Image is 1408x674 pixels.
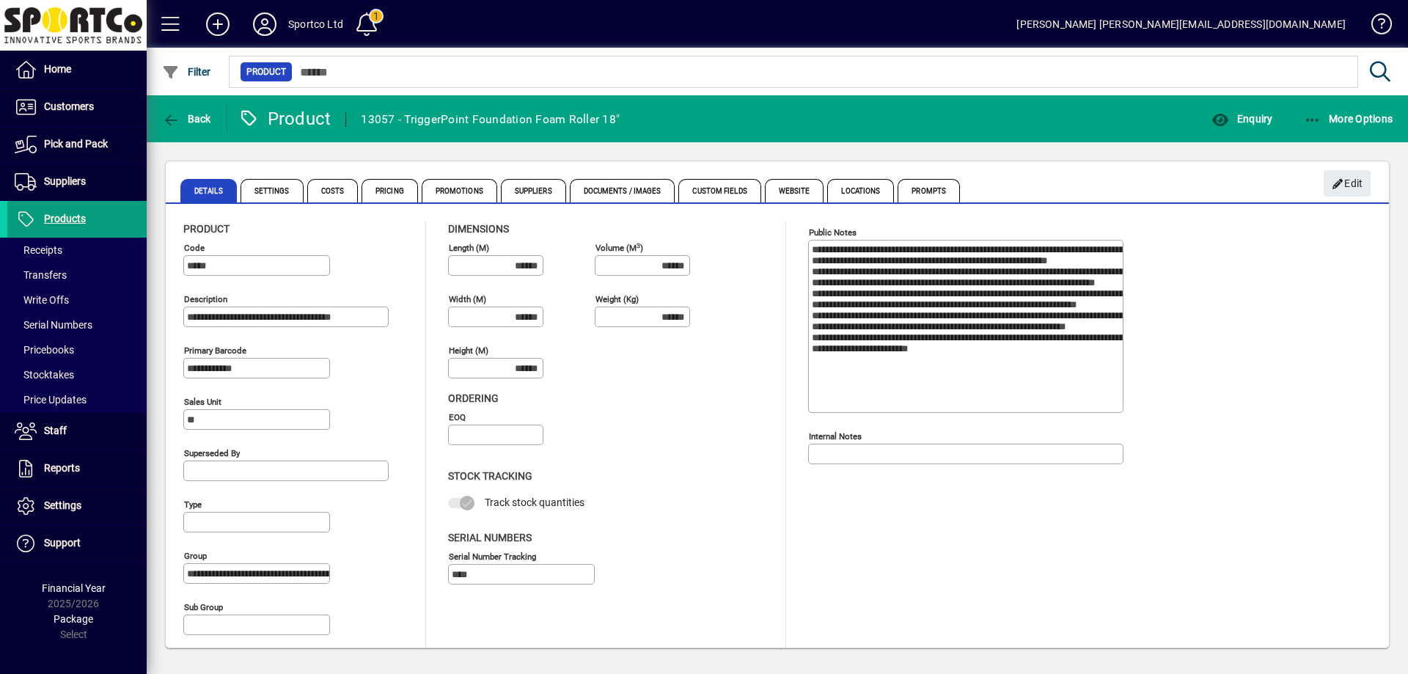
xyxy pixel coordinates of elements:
span: Settings [44,499,81,511]
span: Price Updates [15,394,87,406]
span: Details [180,179,237,202]
span: Edit [1332,172,1363,196]
a: Pick and Pack [7,126,147,163]
span: Stock Tracking [448,470,532,482]
span: Products [44,213,86,224]
span: Pricing [362,179,418,202]
div: 13057 - TriggerPoint Foundation Foam Roller 18" [361,108,620,131]
span: Package [54,613,93,625]
a: Receipts [7,238,147,263]
span: Home [44,63,71,75]
span: Pick and Pack [44,138,108,150]
a: Knowledge Base [1360,3,1390,51]
mat-label: Type [184,499,202,510]
span: Track stock quantities [485,497,584,508]
span: Ordering [448,392,499,404]
mat-label: Sales unit [184,397,221,407]
a: Settings [7,488,147,524]
a: Home [7,51,147,88]
a: Pricebooks [7,337,147,362]
span: Prompts [898,179,960,202]
mat-label: Group [184,551,207,561]
span: Support [44,537,81,549]
a: Reports [7,450,147,487]
button: Add [194,11,241,37]
button: Filter [158,59,215,85]
mat-label: Sub group [184,602,223,612]
a: Transfers [7,263,147,287]
span: Promotions [422,179,497,202]
mat-label: Serial Number tracking [449,551,536,561]
mat-label: EOQ [449,412,466,422]
span: Enquiry [1211,113,1272,125]
span: Staff [44,425,67,436]
span: Product [246,65,286,79]
mat-label: Superseded by [184,448,240,458]
mat-label: Primary barcode [184,345,246,356]
mat-label: Description [184,294,227,304]
mat-label: Length (m) [449,243,489,253]
a: Serial Numbers [7,312,147,337]
span: Product [183,223,230,235]
span: Suppliers [501,179,566,202]
button: Profile [241,11,288,37]
button: Enquiry [1208,106,1276,132]
div: Sportco Ltd [288,12,343,36]
app-page-header-button: Back [147,106,227,132]
span: Serial Numbers [15,319,92,331]
span: Financial Year [42,582,106,594]
mat-label: Public Notes [809,227,857,238]
div: [PERSON_NAME] [PERSON_NAME][EMAIL_ADDRESS][DOMAIN_NAME] [1016,12,1346,36]
span: Serial Numbers [448,532,532,543]
span: Customers [44,100,94,112]
span: Settings [241,179,304,202]
a: Write Offs [7,287,147,312]
a: Price Updates [7,387,147,412]
span: Pricebooks [15,344,74,356]
span: Filter [162,66,211,78]
mat-label: Weight (Kg) [595,294,639,304]
span: Custom Fields [678,179,760,202]
span: Back [162,113,211,125]
button: Edit [1324,170,1371,197]
button: Back [158,106,215,132]
span: Suppliers [44,175,86,187]
a: Suppliers [7,164,147,200]
span: Documents / Images [570,179,675,202]
span: More Options [1304,113,1393,125]
span: Dimensions [448,223,509,235]
mat-label: Code [184,243,205,253]
a: Staff [7,413,147,450]
span: Reports [44,462,80,474]
mat-label: Width (m) [449,294,486,304]
mat-label: Height (m) [449,345,488,356]
a: Customers [7,89,147,125]
span: Locations [827,179,894,202]
span: Write Offs [15,294,69,306]
a: Support [7,525,147,562]
span: Receipts [15,244,62,256]
span: Transfers [15,269,67,281]
span: Website [765,179,824,202]
a: Stocktakes [7,362,147,387]
mat-label: Volume (m ) [595,243,643,253]
sup: 3 [637,241,640,249]
span: Stocktakes [15,369,74,381]
div: Product [238,107,331,131]
button: More Options [1300,106,1397,132]
mat-label: Internal Notes [809,431,862,442]
span: Costs [307,179,359,202]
